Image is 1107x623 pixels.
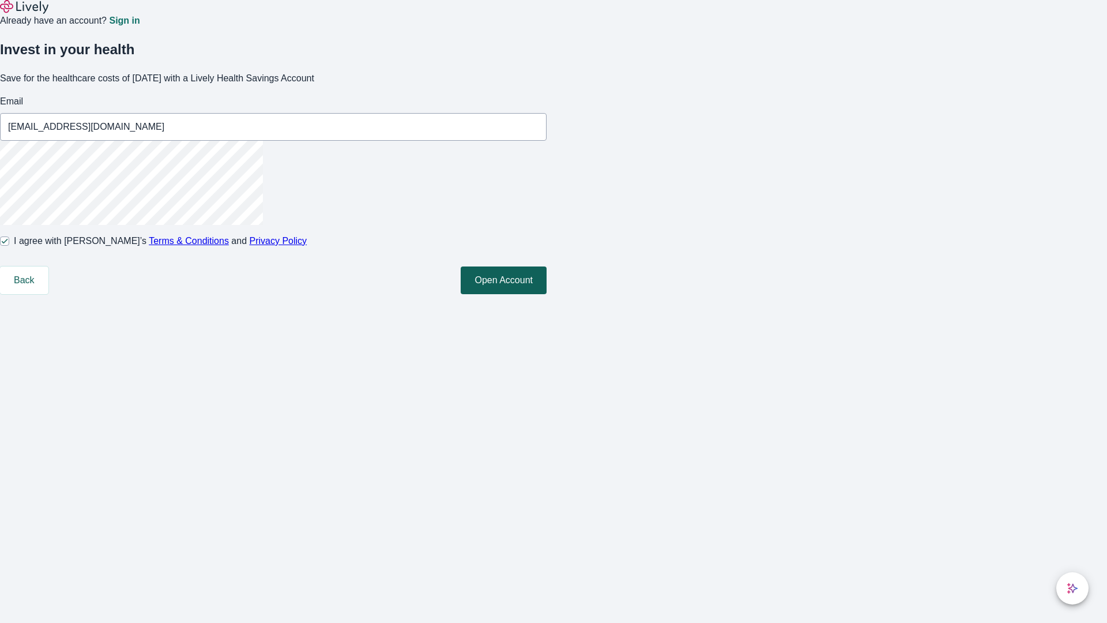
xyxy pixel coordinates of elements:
a: Terms & Conditions [149,236,229,246]
button: Open Account [461,267,547,294]
a: Privacy Policy [250,236,307,246]
button: chat [1056,572,1089,605]
svg: Lively AI Assistant [1067,583,1078,594]
span: I agree with [PERSON_NAME]’s and [14,234,307,248]
a: Sign in [109,16,140,25]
